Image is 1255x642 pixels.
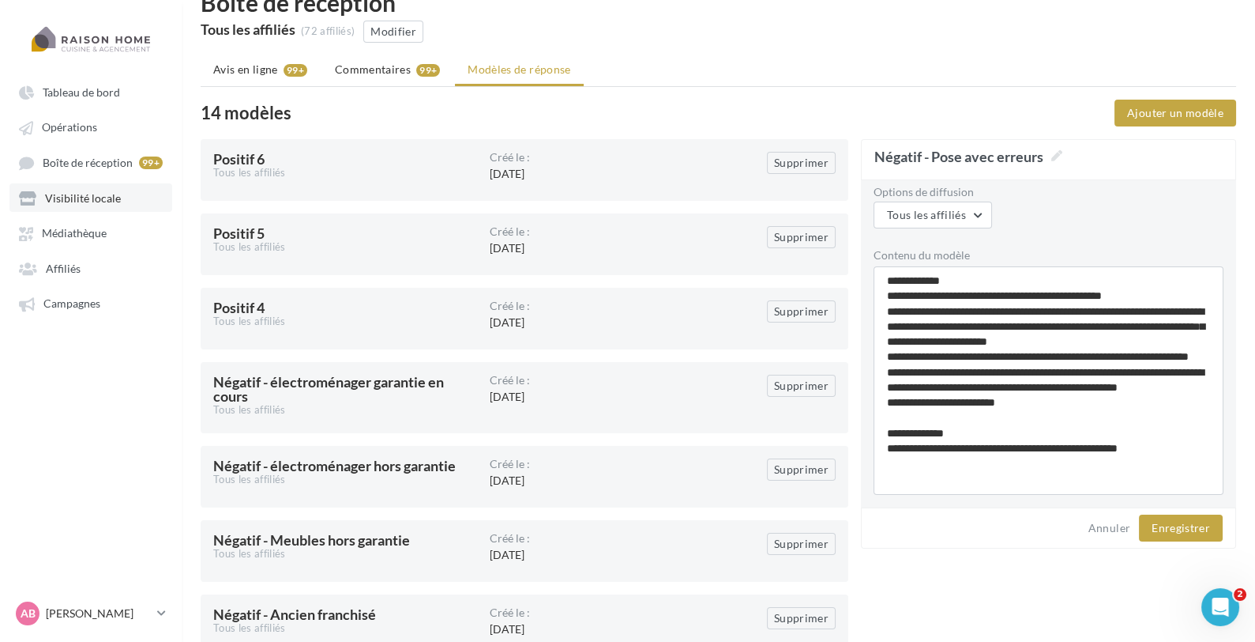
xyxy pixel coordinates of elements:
div: [DATE] [490,607,766,637]
div: Tous les affiliés [213,621,477,636]
div: Créé le : [490,152,766,163]
button: Supprimer [767,533,836,555]
div: [DATE] [490,300,766,330]
div: Tous les affiliés [213,473,477,487]
div: Créé le : [490,459,766,470]
span: Affiliés [46,262,81,275]
p: [PERSON_NAME] [46,606,151,621]
div: Créé le : [490,300,766,312]
button: Tous les affiliés [874,202,992,228]
div: Créé le : [490,533,766,544]
span: Opérations [42,121,97,134]
div: Tous les affiliés [213,403,477,417]
div: Contenu du modèle [874,247,1223,263]
span: Visibilité locale [45,191,121,205]
span: Médiathèque [42,227,107,240]
button: Supprimer [767,226,836,248]
div: Créé le : [490,607,766,618]
a: Campagnes [9,289,172,317]
span: Négatif - Pose avec erreurs [874,146,1062,167]
a: Affiliés [9,254,172,282]
span: AB [21,606,36,621]
div: Tous les affiliés [213,547,477,561]
div: Créé le : [490,226,766,237]
div: 14 modèles [201,104,1114,122]
div: Positif 6 [213,152,477,180]
button: Supprimer [767,152,836,174]
div: Négatif - Ancien franchisé [213,607,477,636]
button: Enregistrer [1139,515,1223,542]
span: Boîte de réception [43,156,133,169]
span: Tableau de bord [43,85,120,99]
div: Négatif - Meubles hors garantie [213,533,477,561]
button: Supprimer [767,607,836,629]
div: [DATE] [490,459,766,489]
div: Positif 5 [213,226,477,255]
span: Tous les affiliés [887,208,966,221]
div: 99+ [139,157,163,169]
span: 2 [1234,588,1246,601]
button: Supprimer [767,459,836,481]
div: Négatif - électroménager garantie en cours [213,375,477,417]
button: Modifier [363,21,423,43]
button: Annuler [1082,519,1137,538]
span: Campagnes [43,297,100,311]
div: Tous les affiliés [213,240,477,255]
button: Supprimer [767,375,836,397]
iframe: Intercom live chat [1201,588,1239,626]
div: Tous les affiliés [213,166,477,180]
a: Médiathèque [9,218,172,247]
div: Positif 4 [213,300,477,329]
div: [DATE] [490,533,766,563]
button: Supprimer [767,300,836,323]
div: [DATE] [490,226,766,256]
span: Avis en ligne [213,62,278,77]
div: 99+ [284,64,307,77]
a: Boîte de réception 99+ [9,148,172,177]
a: Visibilité locale [9,183,172,212]
button: Ajouter un modèle [1114,100,1236,127]
div: [DATE] [490,375,766,405]
div: Tous les affiliés [201,22,295,36]
a: Opérations [9,112,172,141]
div: [DATE] [490,152,766,182]
span: Commentaires [335,62,411,77]
label: Options de diffusion [874,187,1223,198]
div: Négatif - électroménager hors garantie [213,459,477,487]
div: Tous les affiliés [213,315,477,329]
div: 99+ [416,64,440,77]
a: Tableau de bord [9,77,172,106]
div: (72 affiliés) [301,25,355,39]
div: Créé le : [490,375,766,386]
a: AB [PERSON_NAME] [13,599,169,629]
